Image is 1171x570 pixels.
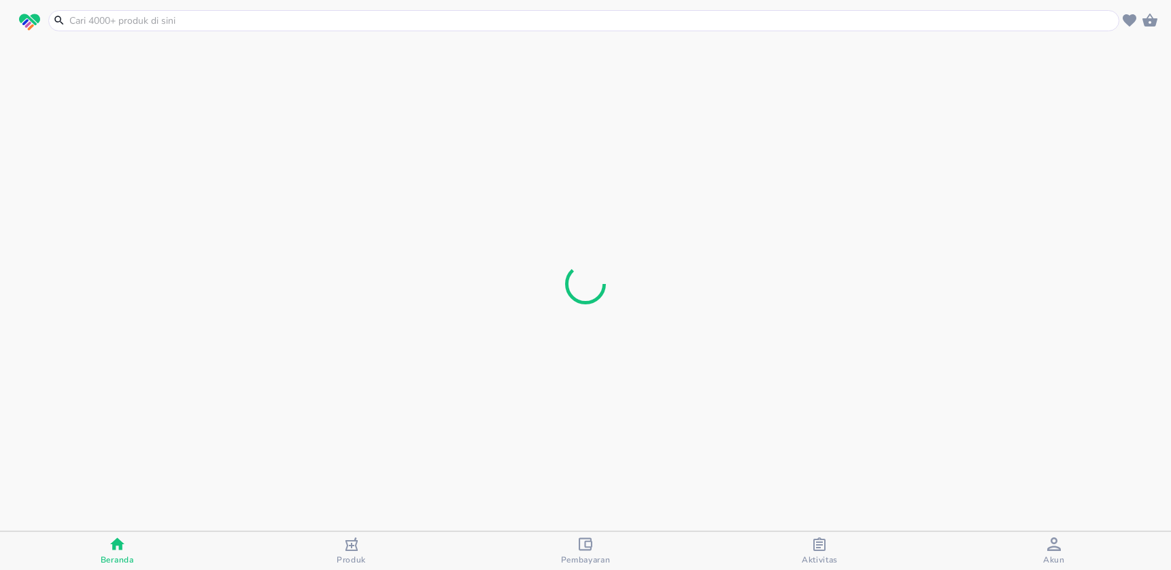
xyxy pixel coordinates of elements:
[802,554,838,565] span: Aktivitas
[1043,554,1065,565] span: Akun
[19,14,40,31] img: logo_swiperx_s.bd005f3b.svg
[101,554,134,565] span: Beranda
[702,532,936,570] button: Aktivitas
[561,554,611,565] span: Pembayaran
[469,532,702,570] button: Pembayaran
[68,14,1116,28] input: Cari 4000+ produk di sini
[234,532,468,570] button: Produk
[937,532,1171,570] button: Akun
[337,554,366,565] span: Produk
